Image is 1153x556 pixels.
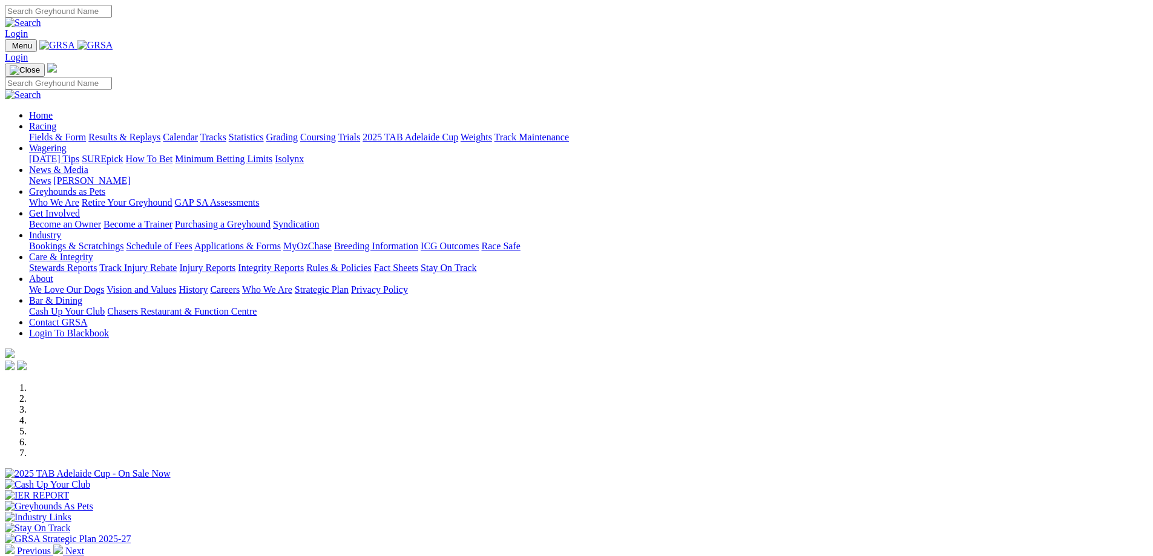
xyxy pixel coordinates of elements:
div: Wagering [29,154,1148,165]
a: 2025 TAB Adelaide Cup [363,132,458,142]
a: Become an Owner [29,219,101,229]
input: Search [5,5,112,18]
input: Search [5,77,112,90]
a: Login [5,28,28,39]
div: Industry [29,241,1148,252]
span: Previous [17,546,51,556]
img: facebook.svg [5,361,15,370]
a: Vision and Values [107,284,176,295]
div: Bar & Dining [29,306,1148,317]
a: Previous [5,546,53,556]
a: Rules & Policies [306,263,372,273]
a: Fact Sheets [374,263,418,273]
a: Purchasing a Greyhound [175,219,271,229]
div: Racing [29,132,1148,143]
img: Cash Up Your Club [5,479,90,490]
div: News & Media [29,175,1148,186]
a: Weights [461,132,492,142]
a: News [29,175,51,186]
a: Chasers Restaurant & Function Centre [107,306,257,316]
a: Privacy Policy [351,284,408,295]
a: How To Bet [126,154,173,164]
a: Syndication [273,219,319,229]
a: Statistics [229,132,264,142]
a: Login [5,52,28,62]
a: About [29,273,53,284]
img: logo-grsa-white.png [47,63,57,73]
a: Careers [210,284,240,295]
img: logo-grsa-white.png [5,348,15,358]
button: Toggle navigation [5,39,37,52]
div: Greyhounds as Pets [29,197,1148,208]
a: Minimum Betting Limits [175,154,272,164]
a: Greyhounds as Pets [29,186,105,197]
a: Next [53,546,84,556]
a: History [179,284,208,295]
a: Track Maintenance [494,132,569,142]
a: GAP SA Assessments [175,197,260,208]
img: Search [5,18,41,28]
img: chevron-left-pager-white.svg [5,545,15,554]
img: Greyhounds As Pets [5,501,93,512]
a: Calendar [163,132,198,142]
img: 2025 TAB Adelaide Cup - On Sale Now [5,468,171,479]
a: Home [29,110,53,120]
img: Stay On Track [5,523,70,534]
a: News & Media [29,165,88,175]
a: Schedule of Fees [126,241,192,251]
img: GRSA Strategic Plan 2025-27 [5,534,131,545]
button: Toggle navigation [5,64,45,77]
a: We Love Our Dogs [29,284,104,295]
a: Results & Replays [88,132,160,142]
a: Track Injury Rebate [99,263,177,273]
img: twitter.svg [17,361,27,370]
a: Stay On Track [421,263,476,273]
a: [DATE] Tips [29,154,79,164]
img: IER REPORT [5,490,69,501]
a: Trials [338,132,360,142]
img: GRSA [39,40,75,51]
a: Isolynx [275,154,304,164]
span: Next [65,546,84,556]
div: Get Involved [29,219,1148,230]
a: Industry [29,230,61,240]
a: Fields & Form [29,132,86,142]
a: SUREpick [82,154,123,164]
img: GRSA [77,40,113,51]
img: chevron-right-pager-white.svg [53,545,63,554]
a: Get Involved [29,208,80,218]
a: Login To Blackbook [29,328,109,338]
a: MyOzChase [283,241,332,251]
a: Who We Are [242,284,292,295]
a: Contact GRSA [29,317,87,327]
img: Close [10,65,40,75]
div: Care & Integrity [29,263,1148,273]
a: Become a Trainer [103,219,172,229]
a: Wagering [29,143,67,153]
a: Care & Integrity [29,252,93,262]
a: Stewards Reports [29,263,97,273]
a: Tracks [200,132,226,142]
a: Bookings & Scratchings [29,241,123,251]
a: Coursing [300,132,336,142]
a: [PERSON_NAME] [53,175,130,186]
a: Who We Are [29,197,79,208]
div: About [29,284,1148,295]
a: ICG Outcomes [421,241,479,251]
a: Applications & Forms [194,241,281,251]
a: Injury Reports [179,263,235,273]
a: Grading [266,132,298,142]
a: Integrity Reports [238,263,304,273]
a: Race Safe [481,241,520,251]
a: Cash Up Your Club [29,306,105,316]
a: Racing [29,121,56,131]
a: Strategic Plan [295,284,349,295]
span: Menu [12,41,32,50]
img: Industry Links [5,512,71,523]
img: Search [5,90,41,100]
a: Breeding Information [334,241,418,251]
a: Bar & Dining [29,295,82,306]
a: Retire Your Greyhound [82,197,172,208]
